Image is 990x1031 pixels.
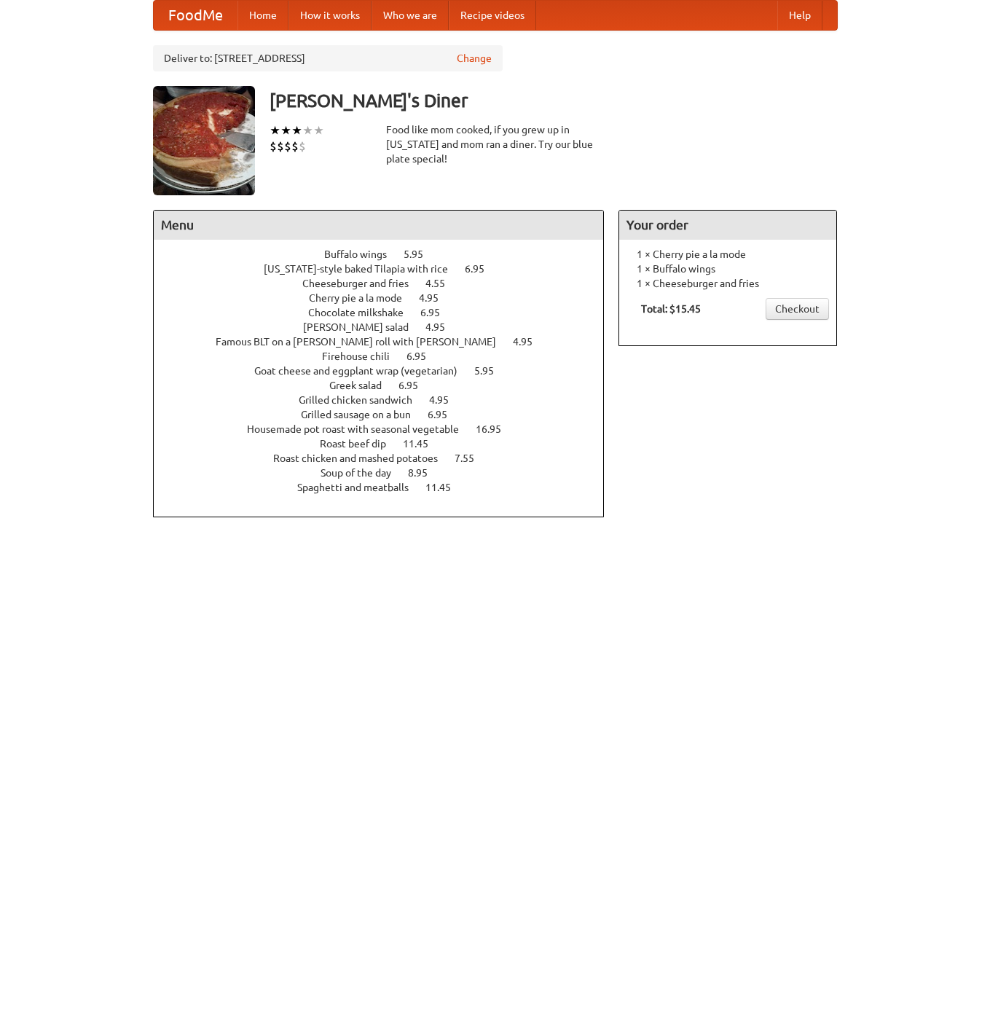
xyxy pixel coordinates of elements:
a: Soup of the day 8.95 [321,467,455,479]
span: Cherry pie a la mode [309,292,417,304]
li: ★ [270,122,280,138]
h4: Menu [154,211,604,240]
a: Help [777,1,822,30]
b: Total: $15.45 [641,303,701,315]
span: 5.95 [404,248,438,260]
a: Grilled chicken sandwich 4.95 [299,394,476,406]
span: Greek salad [329,380,396,391]
span: Roast chicken and mashed potatoes [273,452,452,464]
span: 11.45 [403,438,443,450]
span: 8.95 [408,467,442,479]
li: ★ [280,122,291,138]
a: FoodMe [154,1,237,30]
span: Grilled chicken sandwich [299,394,427,406]
a: [PERSON_NAME] salad 4.95 [303,321,472,333]
span: 5.95 [474,365,508,377]
span: 4.55 [425,278,460,289]
li: $ [284,138,291,154]
a: Who we are [372,1,449,30]
li: 1 × Buffalo wings [626,262,829,276]
span: 4.95 [513,336,547,348]
a: Firehouse chili 6.95 [322,350,453,362]
li: 1 × Cherry pie a la mode [626,247,829,262]
a: Roast beef dip 11.45 [320,438,455,450]
span: Cheeseburger and fries [302,278,423,289]
li: 1 × Cheeseburger and fries [626,276,829,291]
span: 16.95 [476,423,516,435]
span: 4.95 [425,321,460,333]
div: Deliver to: [STREET_ADDRESS] [153,45,503,71]
a: Change [457,51,492,66]
span: 6.95 [428,409,462,420]
a: Checkout [766,298,829,320]
a: Greek salad 6.95 [329,380,445,391]
span: Soup of the day [321,467,406,479]
a: Cheeseburger and fries 4.55 [302,278,472,289]
li: $ [277,138,284,154]
span: Goat cheese and eggplant wrap (vegetarian) [254,365,472,377]
a: Recipe videos [449,1,536,30]
span: Famous BLT on a [PERSON_NAME] roll with [PERSON_NAME] [216,336,511,348]
a: How it works [288,1,372,30]
h4: Your order [619,211,836,240]
span: 6.95 [406,350,441,362]
a: Goat cheese and eggplant wrap (vegetarian) 5.95 [254,365,521,377]
li: $ [270,138,277,154]
span: 7.55 [455,452,489,464]
span: Roast beef dip [320,438,401,450]
a: Buffalo wings 5.95 [324,248,450,260]
span: 4.95 [429,394,463,406]
a: Chocolate milkshake 6.95 [308,307,467,318]
div: Food like mom cooked, if you grew up in [US_STATE] and mom ran a diner. Try our blue plate special! [386,122,605,166]
a: Home [237,1,288,30]
span: Firehouse chili [322,350,404,362]
span: Housemade pot roast with seasonal vegetable [247,423,474,435]
h3: [PERSON_NAME]'s Diner [270,86,838,115]
a: Famous BLT on a [PERSON_NAME] roll with [PERSON_NAME] 4.95 [216,336,559,348]
a: Cherry pie a la mode 4.95 [309,292,465,304]
span: 6.95 [465,263,499,275]
span: 6.95 [420,307,455,318]
span: Spaghetti and meatballs [297,482,423,493]
span: 11.45 [425,482,465,493]
li: ★ [291,122,302,138]
li: ★ [302,122,313,138]
span: 4.95 [419,292,453,304]
li: ★ [313,122,324,138]
span: [PERSON_NAME] salad [303,321,423,333]
li: $ [291,138,299,154]
img: angular.jpg [153,86,255,195]
a: Housemade pot roast with seasonal vegetable 16.95 [247,423,528,435]
a: Roast chicken and mashed potatoes 7.55 [273,452,501,464]
span: [US_STATE]-style baked Tilapia with rice [264,263,463,275]
li: $ [299,138,306,154]
span: Chocolate milkshake [308,307,418,318]
a: Spaghetti and meatballs 11.45 [297,482,478,493]
a: [US_STATE]-style baked Tilapia with rice 6.95 [264,263,511,275]
span: 6.95 [398,380,433,391]
a: Grilled sausage on a bun 6.95 [301,409,474,420]
span: Buffalo wings [324,248,401,260]
span: Grilled sausage on a bun [301,409,425,420]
